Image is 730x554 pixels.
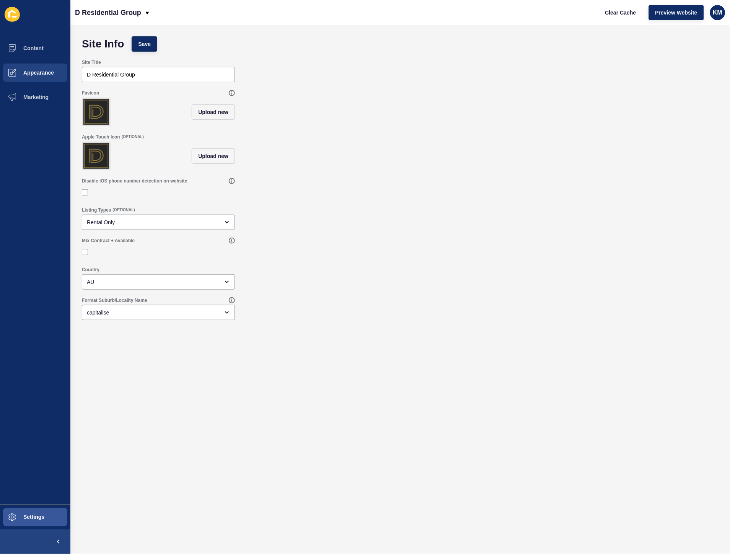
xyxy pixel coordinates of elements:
[112,207,135,213] span: (OPTIONAL)
[82,297,147,303] label: Format Suburb/Locality Name
[192,104,235,120] button: Upload new
[713,9,723,16] span: KM
[82,40,124,48] h1: Site Info
[198,108,228,116] span: Upload new
[83,99,109,125] img: efc49b584c6233b529f6e0047050ecaa.png
[82,267,99,273] label: Country
[82,90,99,96] label: Favicon
[132,36,157,52] button: Save
[82,207,111,213] label: Listing Types
[649,5,704,20] button: Preview Website
[82,305,235,320] div: open menu
[82,238,135,244] label: Mix Contract + Available
[83,143,109,169] img: 5407c9543f08b7450d3687e81979691a.png
[82,274,235,290] div: open menu
[82,178,187,184] label: Disable iOS phone number detection on website
[655,9,697,16] span: Preview Website
[82,134,120,140] label: Apple Touch Icon
[82,59,101,65] label: Site Title
[192,148,235,164] button: Upload new
[82,215,235,230] div: open menu
[605,9,636,16] span: Clear Cache
[198,152,228,160] span: Upload new
[599,5,643,20] button: Clear Cache
[138,40,151,48] span: Save
[75,3,141,22] p: D Residential Group
[122,134,144,140] span: (OPTIONAL)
